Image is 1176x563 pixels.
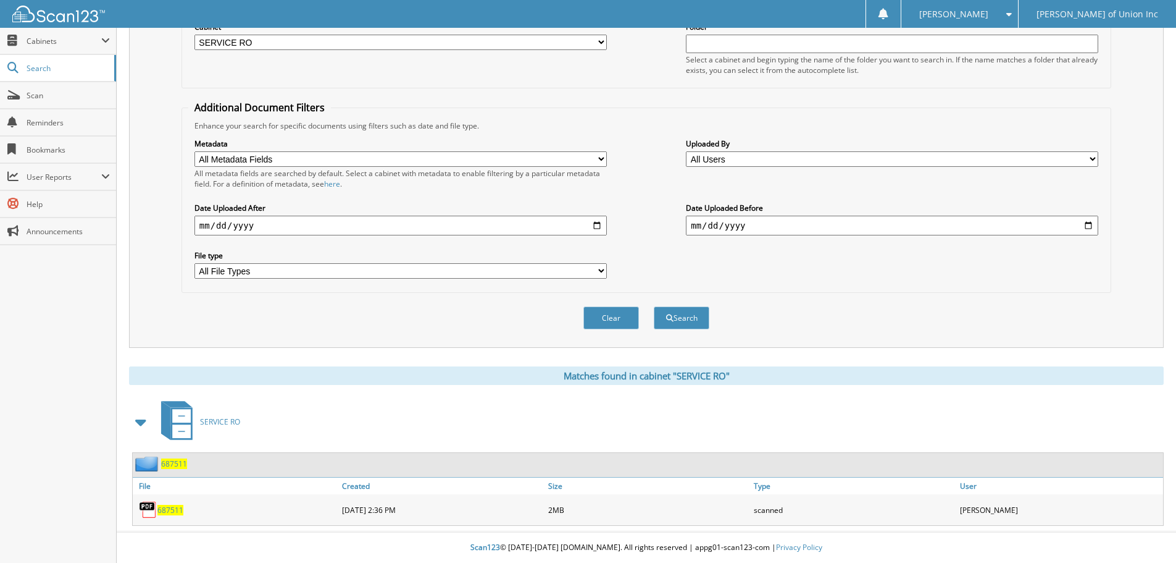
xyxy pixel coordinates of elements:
span: Announcements [27,226,110,237]
span: Scan [27,90,110,101]
div: 2MB [545,497,751,522]
div: [DATE] 2:36 PM [339,497,545,522]
img: scan123-logo-white.svg [12,6,105,22]
a: here [324,179,340,189]
div: All metadata fields are searched by default. Select a cabinet with metadata to enable filtering b... [194,168,607,189]
a: File [133,478,339,494]
a: SERVICE RO [154,397,240,446]
a: User [957,478,1163,494]
a: Type [751,478,957,494]
div: scanned [751,497,957,522]
a: 687511 [157,505,183,515]
button: Search [654,307,709,329]
img: folder2.png [135,456,161,472]
div: [PERSON_NAME] [957,497,1163,522]
label: File type [194,250,607,261]
a: Created [339,478,545,494]
span: Help [27,199,110,210]
span: User Reports [27,172,101,182]
a: Size [545,478,751,494]
input: end [686,216,1098,235]
span: [PERSON_NAME] [919,11,988,18]
label: Date Uploaded Before [686,203,1098,213]
a: Privacy Policy [776,542,822,552]
span: Scan123 [470,542,500,552]
label: Uploaded By [686,138,1098,149]
span: Search [27,63,108,74]
iframe: Chat Widget [1114,504,1176,563]
label: Metadata [194,138,607,149]
a: 687511 [161,459,187,469]
span: SERVICE RO [200,417,240,427]
div: © [DATE]-[DATE] [DOMAIN_NAME]. All rights reserved | appg01-scan123-com | [117,533,1176,563]
div: Select a cabinet and begin typing the name of the folder you want to search in. If the name match... [686,54,1098,75]
span: Reminders [27,117,110,128]
input: start [194,216,607,235]
div: Enhance your search for specific documents using filters such as date and file type. [188,121,1104,131]
span: [PERSON_NAME] of Union Inc [1036,11,1158,18]
img: PDF.png [139,501,157,519]
label: Date Uploaded After [194,203,607,213]
span: Cabinets [27,36,101,46]
button: Clear [583,307,639,329]
span: Bookmarks [27,145,110,155]
legend: Additional Document Filters [188,101,331,114]
div: Matches found in cabinet "SERVICE RO" [129,366,1164,385]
